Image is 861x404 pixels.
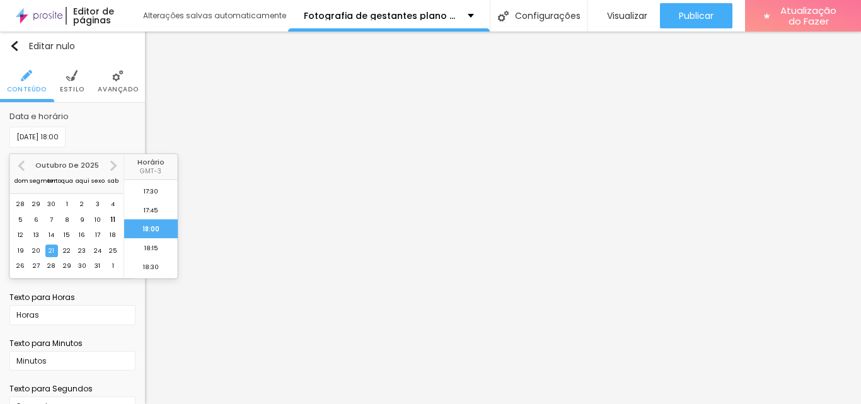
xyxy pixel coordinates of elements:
font: Fotografia de gestantes plano bronze [304,9,482,22]
font: 3 [96,200,100,208]
font: Horário [137,157,165,167]
div: Escolha domingo, 12 de outubro de 2025 [14,229,27,241]
font: 28 [47,262,55,270]
font: 13 [33,231,39,239]
font: GMT [140,166,154,176]
img: Ícone [21,70,32,81]
font: 1 [112,262,114,270]
div: Escolha segunda-feira, 6 de outubro de 2025 [30,214,42,226]
div: mês 2025-10 [13,197,121,274]
font: 10 [95,216,101,224]
font: 27 [33,262,40,270]
font: qua [61,176,73,185]
img: Ícone [498,11,509,21]
div: Escolha sexta-feira, 31 de outubro de 2025 [91,260,104,272]
font: 4 [111,200,115,208]
div: Escolha quinta-feira, 16 de outubro de 2025 [76,229,88,241]
font: Configurações [515,9,581,22]
div: Escolha terça-feira, 28 de outubro de 2025 [45,260,58,272]
font: 30 [78,262,86,270]
font: Texto para Horas [9,292,75,303]
img: Ícone [112,70,124,81]
font: 15 [64,231,70,239]
font: Texto para Segundos [9,383,93,394]
font: 12 [18,231,23,239]
font: Conteúdo [7,84,47,94]
div: Escolha sexta-feira, 24 de outubro de 2025 [91,245,104,257]
div: Escolha sábado, 11 de outubro de 2025 [107,214,119,226]
font: 5 [18,216,23,224]
font: Alterações salvas automaticamente [143,10,286,21]
font: 24 [94,246,101,255]
font: 18:15 [144,244,158,252]
font: Atualização do Fazer [780,4,836,28]
font: 14 [49,231,54,239]
button: Visualizar [588,3,660,28]
font: sexo [91,176,105,185]
font: 18 [110,231,116,239]
font: 7 [50,216,53,224]
font: 28 [16,200,25,208]
font: 17:45 [144,206,158,214]
font: Publicar [679,9,714,22]
font: Data e horário [9,110,69,122]
font: 30 [47,200,55,208]
div: Escolha sexta-feira, 3 de outubro de 2025 [91,198,104,211]
div: Escolha segunda-feira, 13 de outubro de 2025 [30,229,42,241]
div: Escolha sábado, 25 de outubro de 2025 [107,245,119,257]
font: 31 [95,262,100,270]
font: 16 [79,231,85,239]
font: 20 [32,246,40,255]
div: Escolha sexta-feira, 17 de outubro de 2025 [91,229,104,241]
font: 17:30 [144,187,158,195]
button: Próximo mês [103,156,124,176]
font: 11 [110,216,115,224]
div: Escolha quarta-feira, 8 de outubro de 2025 [61,214,73,226]
div: Escolha quarta-feira, 29 de outubro de 2025 [61,260,73,272]
font: 8 [65,216,69,224]
img: Ícone [66,70,78,81]
font: 29 [32,200,40,208]
font: ter [47,176,56,185]
div: Escolha quinta-feira, 2 de outubro de 2025 [76,198,88,211]
font: sab [108,176,118,185]
div: Escolha domingo, 5 de outubro de 2025 [14,214,27,226]
font: 9 [80,216,84,224]
font: 6 [34,216,38,224]
font: 18:30 [143,263,159,271]
input: [DATE] 18:00 [9,127,66,147]
div: Escolha quinta-feira, 30 de outubro de 2025 [76,260,88,272]
font: Texto para Minutos [9,338,83,349]
div: Escolha segunda-feira, 27 de outubro de 2025 [30,260,42,272]
font: dom [14,176,28,185]
font: 18:00 [142,225,159,233]
div: Escolha quarta-feira, 15 de outubro de 2025 [61,229,73,241]
div: Escolha segunda-feira, 29 de setembro de 2025 [30,198,42,211]
font: 26 [16,262,25,270]
div: Escolha terça-feira, 14 de outubro de 2025 [45,229,58,241]
button: Publicar [660,3,732,28]
font: Avançado [98,84,138,94]
div: Escolha domingo, 28 de setembro de 2025 [14,198,27,211]
div: Escolha terça-feira, 7 de outubro de 2025 [45,214,58,226]
font: 21 [49,246,54,255]
font: 19 [18,246,24,255]
font: aqui [76,176,90,185]
font: 25 [109,246,117,255]
div: Escolha sábado, 18 de outubro de 2025 [107,229,119,241]
div: Escolha sexta-feira, 10 de outubro de 2025 [91,214,104,226]
font: 2 [80,200,84,208]
font: Editor de páginas [73,5,114,26]
font: Visualizar [607,9,647,22]
img: Ícone [9,41,20,51]
font: 29 [63,262,71,270]
div: Escolha quinta-feira, 23 de outubro de 2025 [76,245,88,257]
font: 1 [66,200,68,208]
font: 23 [78,246,86,255]
font: segmento [30,176,61,185]
font: 17 [95,231,100,239]
button: Mês anterior [11,156,32,176]
div: Escolha segunda-feira, 20 de outubro de 2025 [30,245,42,257]
div: Escolha terça-feira, 30 de setembro de 2025 [45,198,58,211]
div: Escolha terça-feira, 21 de outubro de 2025 [45,245,58,257]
